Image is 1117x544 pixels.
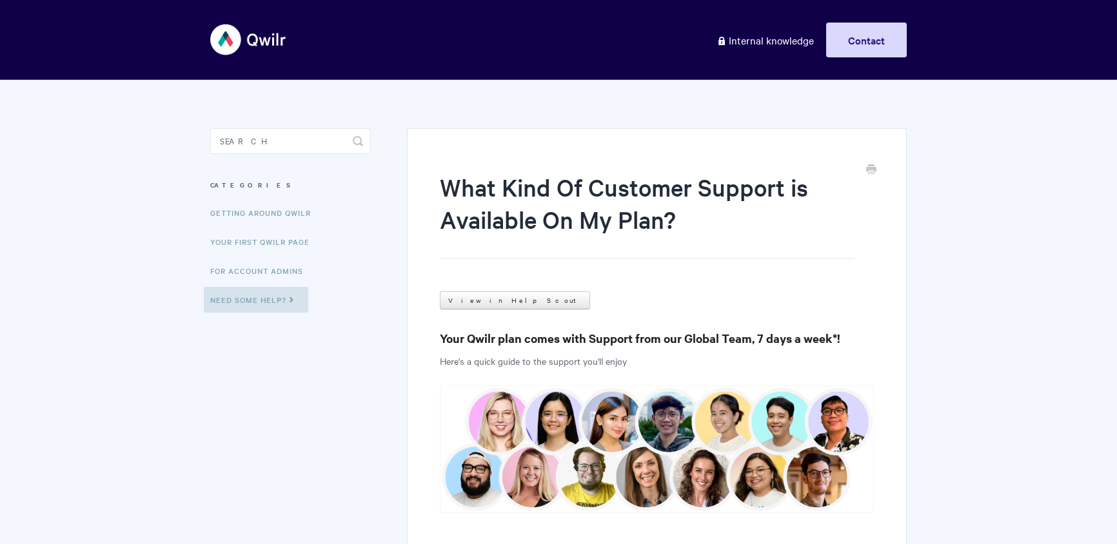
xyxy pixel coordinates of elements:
p: Here's a quick guide to the support you'll enjoy [440,353,874,369]
img: Qwilr Help Center [210,15,287,64]
a: Internal knowledge [707,23,824,57]
h1: What Kind Of Customer Support is Available On My Plan? [440,171,855,259]
a: View in Help Scout [440,291,590,309]
a: Getting Around Qwilr [210,200,321,226]
a: For Account Admins [210,258,313,284]
input: Search [210,128,371,154]
a: Your First Qwilr Page [210,229,319,255]
h3: Your Qwilr plan comes with Support from our Global Team, 7 days a week*! [440,329,874,347]
a: Contact [826,23,907,57]
h3: Categories [210,173,371,197]
img: file-nhF9XdI459.png [440,385,874,512]
a: Need Some Help? [204,287,308,313]
a: Print this Article [866,163,876,177]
